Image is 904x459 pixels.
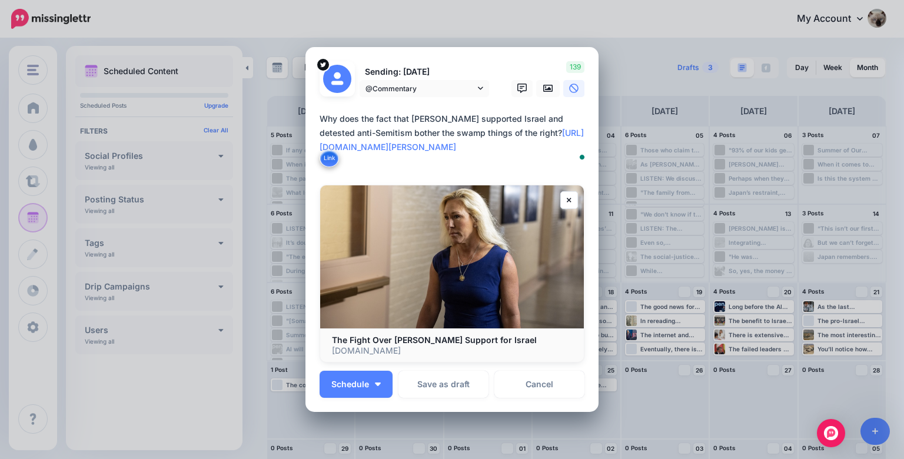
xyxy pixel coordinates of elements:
[332,345,572,356] p: [DOMAIN_NAME]
[494,371,584,398] a: Cancel
[320,185,584,328] img: The Fight Over Charlie Kirk’s Support for Israel
[331,380,369,388] span: Schedule
[365,82,475,95] span: @Commentary
[566,61,584,73] span: 139
[360,65,489,79] p: Sending: [DATE]
[817,419,845,447] div: Open Intercom Messenger
[320,112,590,168] textarea: To enrich screen reader interactions, please activate Accessibility in Grammarly extension settings
[323,65,351,93] img: user_default_image.png
[320,371,393,398] button: Schedule
[320,149,339,167] button: Link
[320,112,590,154] div: Why does the fact that [PERSON_NAME] supported Israel and detested anti-Semitism bother the swamp...
[398,371,488,398] button: Save as draft
[360,80,489,97] a: @Commentary
[375,382,381,386] img: arrow-down-white.png
[332,335,537,345] b: The Fight Over [PERSON_NAME] Support for Israel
